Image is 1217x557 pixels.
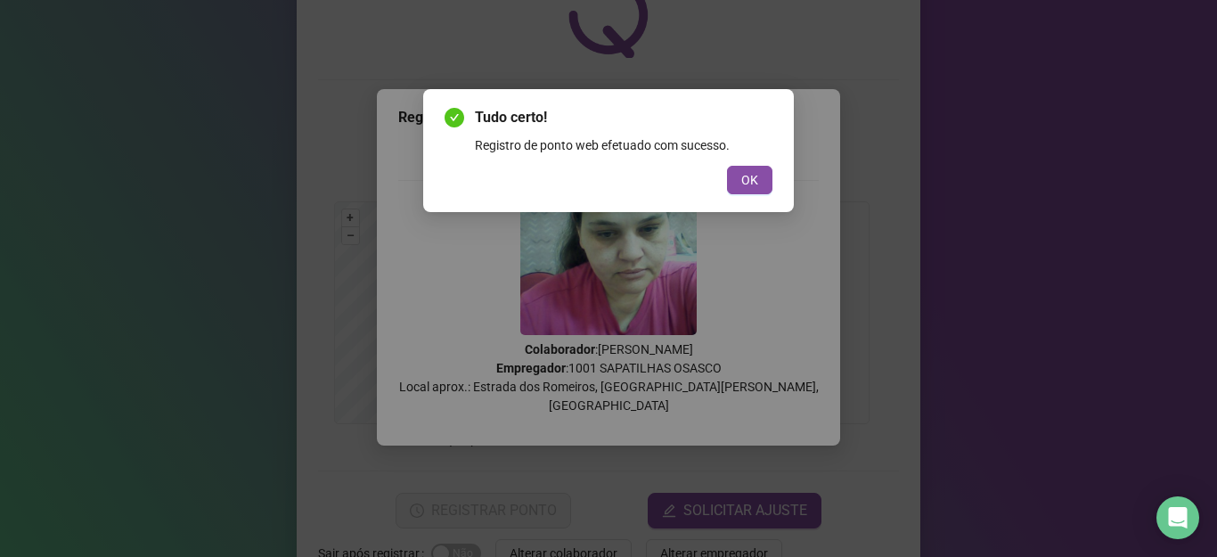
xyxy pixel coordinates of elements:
[1156,496,1199,539] div: Open Intercom Messenger
[475,135,772,155] div: Registro de ponto web efetuado com sucesso.
[445,108,464,127] span: check-circle
[475,107,772,128] span: Tudo certo!
[727,166,772,194] button: OK
[741,170,758,190] span: OK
